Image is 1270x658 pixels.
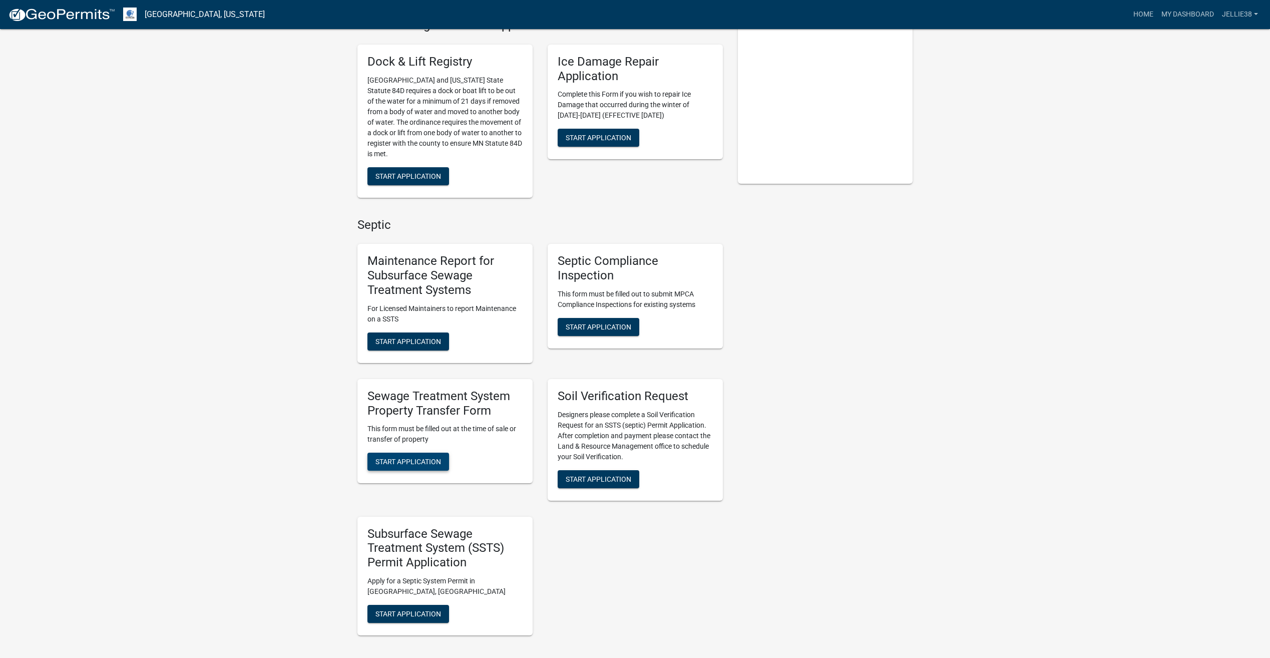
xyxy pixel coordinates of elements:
p: Apply for a Septic System Permit in [GEOGRAPHIC_DATA], [GEOGRAPHIC_DATA] [367,576,523,597]
button: Start Application [367,605,449,623]
h5: Soil Verification Request [558,389,713,404]
button: Start Application [367,453,449,471]
p: For Licensed Maintainers to report Maintenance on a SSTS [367,303,523,324]
a: [GEOGRAPHIC_DATA], [US_STATE] [145,6,265,23]
img: Otter Tail County, Minnesota [123,8,137,21]
p: This form must be filled out at the time of sale or transfer of property [367,424,523,445]
p: Complete this Form if you wish to repair Ice Damage that occurred during the winter of [DATE]-[DA... [558,89,713,121]
span: Start Application [566,323,631,331]
a: My Dashboard [1157,5,1218,24]
h4: Septic [357,218,723,232]
h5: Ice Damage Repair Application [558,55,713,84]
h5: Sewage Treatment System Property Transfer Form [367,389,523,418]
button: Start Application [558,470,639,488]
button: Start Application [367,167,449,185]
button: Start Application [558,318,639,336]
button: Start Application [367,333,449,351]
p: [GEOGRAPHIC_DATA] and [US_STATE] State Statute 84D requires a dock or boat lift to be out of the ... [367,75,523,159]
h5: Septic Compliance Inspection [558,254,713,283]
p: Designers please complete a Soil Verification Request for an SSTS (septic) Permit Application. Af... [558,410,713,462]
button: Start Application [558,129,639,147]
a: Home [1129,5,1157,24]
span: Start Application [375,458,441,466]
h5: Subsurface Sewage Treatment System (SSTS) Permit Application [367,527,523,570]
span: Start Application [375,172,441,180]
h5: Maintenance Report for Subsurface Sewage Treatment Systems [367,254,523,297]
span: Start Application [375,610,441,618]
a: jellie38 [1218,5,1262,24]
h5: Dock & Lift Registry [367,55,523,69]
p: This form must be filled out to submit MPCA Compliance Inspections for existing systems [558,289,713,310]
span: Start Application [566,475,631,483]
span: Start Application [375,337,441,345]
span: Start Application [566,134,631,142]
